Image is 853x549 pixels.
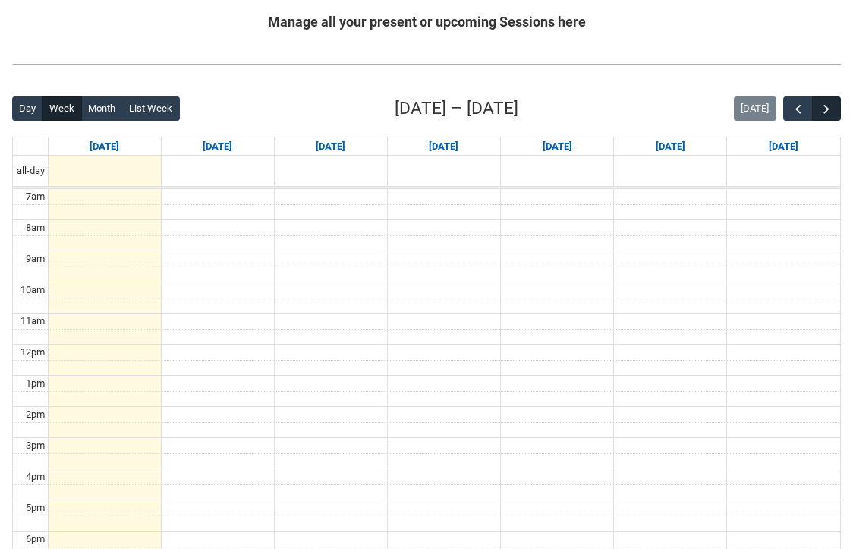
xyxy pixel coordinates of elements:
[87,137,122,156] a: Go to September 7, 2025
[734,96,776,121] button: [DATE]
[313,137,348,156] a: Go to September 9, 2025
[14,163,48,178] span: all-day
[23,469,48,484] div: 4pm
[23,438,48,453] div: 3pm
[766,137,801,156] a: Go to September 13, 2025
[23,532,48,547] div: 6pm
[12,11,841,32] h2: Manage all your present or upcoming Sessions here
[17,314,48,329] div: 11am
[23,407,48,422] div: 2pm
[23,189,48,204] div: 7am
[23,251,48,267] div: 9am
[812,96,841,121] button: Next Week
[200,137,235,156] a: Go to September 8, 2025
[540,137,575,156] a: Go to September 11, 2025
[23,500,48,516] div: 5pm
[23,376,48,391] div: 1pm
[12,96,43,121] button: Day
[23,220,48,235] div: 8am
[653,137,688,156] a: Go to September 12, 2025
[81,96,123,121] button: Month
[17,282,48,298] div: 10am
[42,96,82,121] button: Week
[122,96,180,121] button: List Week
[17,345,48,360] div: 12pm
[395,96,518,121] h2: [DATE] – [DATE]
[12,57,841,71] img: REDU_GREY_LINE
[783,96,812,121] button: Previous Week
[426,137,461,156] a: Go to September 10, 2025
